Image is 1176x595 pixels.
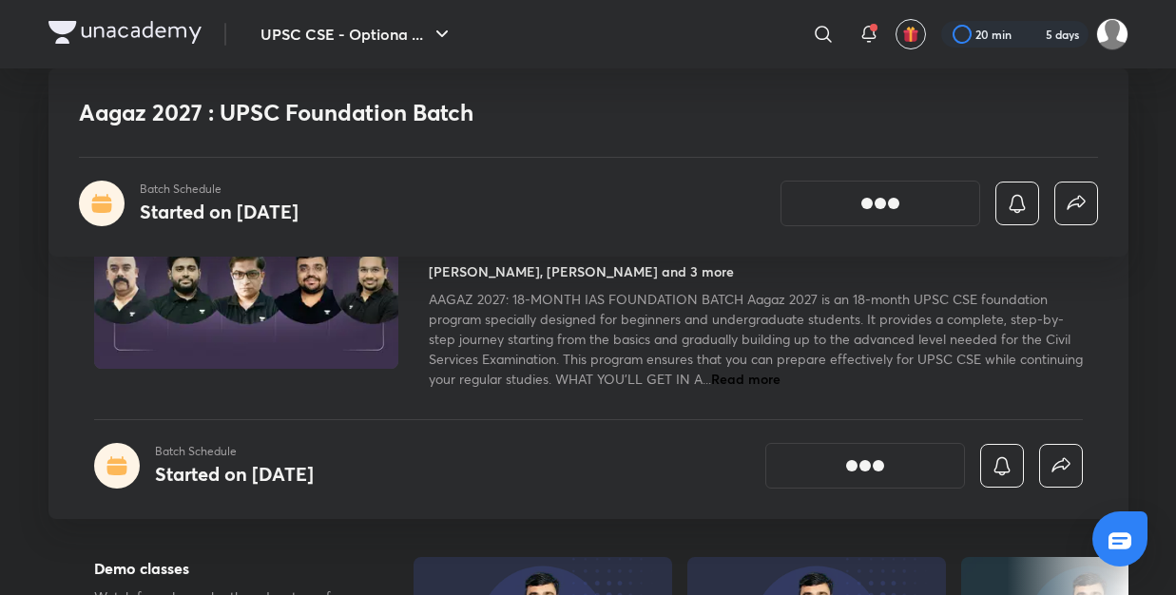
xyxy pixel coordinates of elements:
img: Ayush Kumar [1096,18,1128,50]
img: Company Logo [48,21,202,44]
img: Thumbnail [90,196,400,371]
button: avatar [896,19,926,49]
span: Read more [711,370,781,388]
button: UPSC CSE - Optiona ... [249,15,465,53]
h4: Started on [DATE] [140,199,299,224]
img: streak [1023,25,1042,44]
h5: Demo classes [94,557,353,580]
button: [object Object] [765,443,965,489]
a: Company Logo [48,21,202,48]
h1: Aagaz 2027 : UPSC Foundation Batch [79,99,823,126]
img: avatar [902,26,919,43]
h4: [PERSON_NAME], [PERSON_NAME] and 3 more [429,261,734,281]
p: Batch Schedule [155,443,314,460]
p: Batch Schedule [140,181,299,198]
span: AAGAZ 2027: 18-MONTH IAS FOUNDATION BATCH Aagaz 2027 is an 18-month UPSC CSE foundation program s... [429,290,1083,388]
button: [object Object] [781,181,980,226]
h4: Started on [DATE] [155,461,314,487]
